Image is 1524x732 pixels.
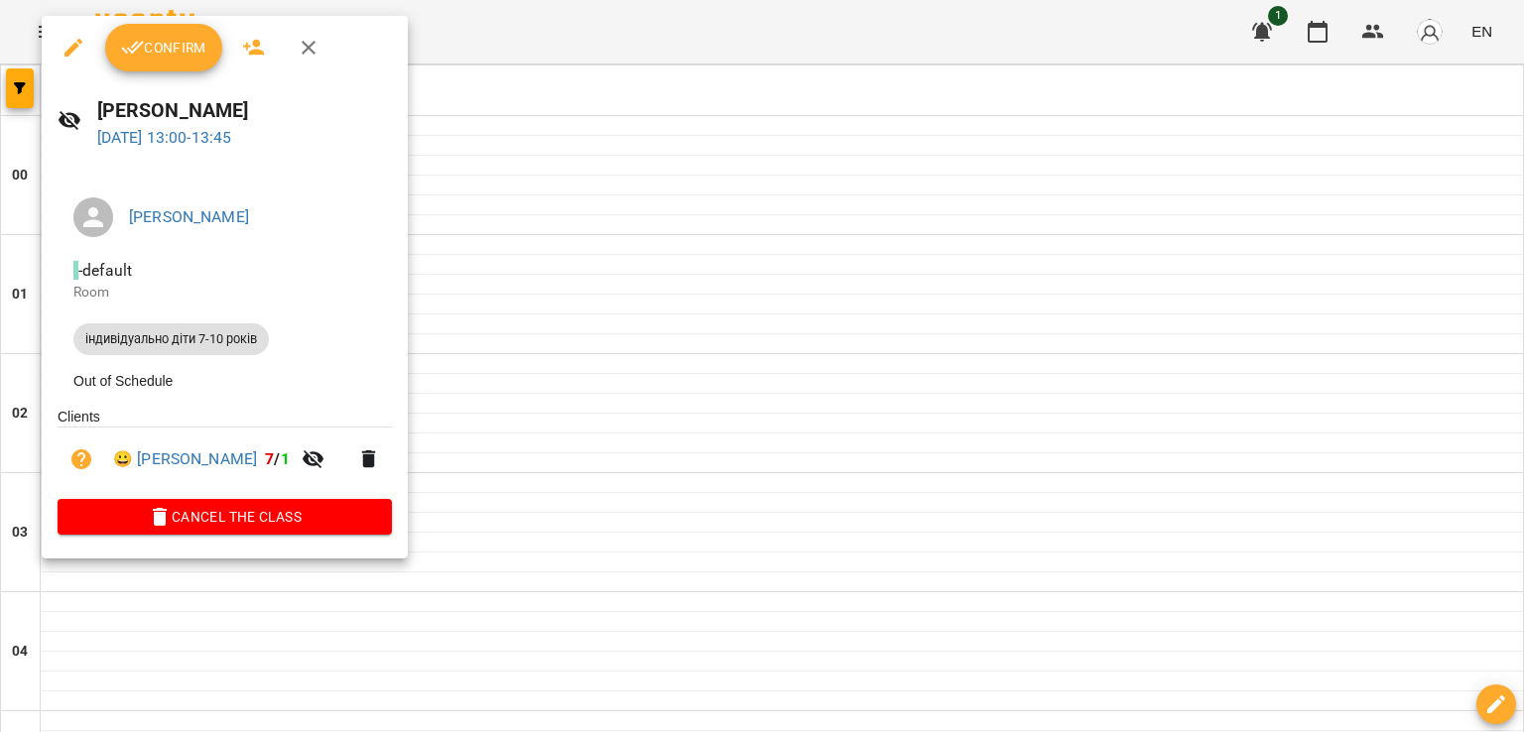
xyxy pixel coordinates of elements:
[58,435,105,483] button: Unpaid. Bill the attendance?
[73,330,269,348] span: індивідуально діти 7-10 років
[113,447,257,471] a: 😀 [PERSON_NAME]
[265,449,289,468] b: /
[73,261,136,280] span: - default
[281,449,290,468] span: 1
[73,505,376,529] span: Cancel the class
[129,207,249,226] a: [PERSON_NAME]
[121,36,206,60] span: Confirm
[97,95,393,126] h6: [PERSON_NAME]
[265,449,274,468] span: 7
[97,128,232,147] a: [DATE] 13:00-13:45
[105,24,222,71] button: Confirm
[58,499,392,535] button: Cancel the class
[58,363,392,399] li: Out of Schedule
[73,283,376,303] p: Room
[58,407,392,499] ul: Clients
